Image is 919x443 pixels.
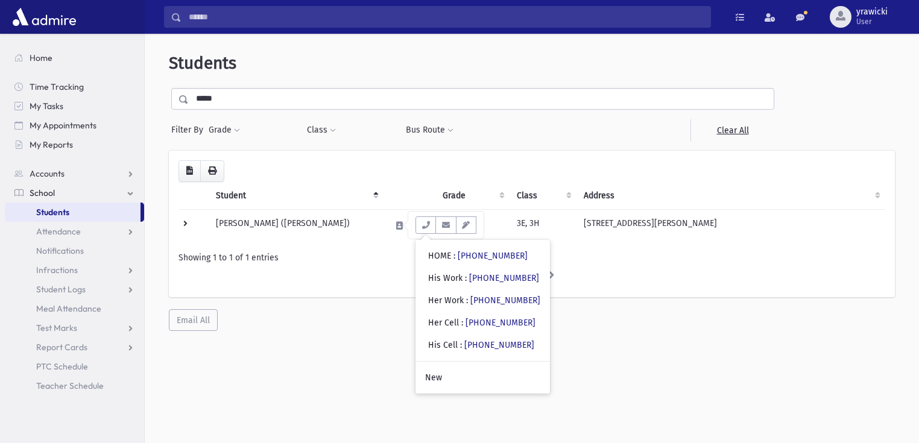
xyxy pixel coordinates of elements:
a: My Tasks [5,96,144,116]
button: Class [306,119,336,141]
span: Infractions [36,265,78,275]
button: CSV [178,160,201,182]
a: [PHONE_NUMBER] [470,295,540,306]
input: Search [182,6,710,28]
a: Student Logs [5,280,144,299]
div: Showing 1 to 1 of 1 entries [178,251,885,264]
a: Time Tracking [5,77,144,96]
div: Her Work [428,294,540,307]
span: Filter By [171,124,208,136]
div: His Work [428,272,539,284]
span: Students [36,207,69,218]
div: His Cell [428,339,534,351]
a: Clear All [690,119,774,141]
span: Notifications [36,245,84,256]
a: Home [5,48,144,68]
a: School [5,183,144,203]
span: Teacher Schedule [36,380,104,391]
span: Students [169,53,236,73]
a: Students [5,203,141,222]
button: Email Templates [456,216,476,234]
th: Class: activate to sort column ascending [510,182,576,210]
span: : [465,273,467,283]
span: My Tasks [30,101,63,112]
div: Her Cell [428,316,535,329]
span: Test Marks [36,322,77,333]
span: Meal Attendance [36,303,101,314]
span: PTC Schedule [36,361,88,372]
button: Email All [169,309,218,331]
a: Attendance [5,222,144,241]
span: My Appointments [30,120,96,131]
span: yrawicki [856,7,888,17]
span: : [466,295,468,306]
a: Accounts [5,164,144,183]
a: [PHONE_NUMBER] [466,318,535,328]
button: Print [200,160,224,182]
a: Report Cards [5,338,144,357]
div: HOME [428,250,528,262]
span: : [461,318,463,328]
a: [PHONE_NUMBER] [469,273,539,283]
a: Notifications [5,241,144,260]
span: : [453,251,455,261]
th: Grade: activate to sort column ascending [435,182,510,210]
th: Address: activate to sort column ascending [576,182,885,210]
button: Bus Route [405,119,454,141]
span: My Reports [30,139,73,150]
span: Home [30,52,52,63]
button: Grade [208,119,241,141]
a: Test Marks [5,318,144,338]
a: My Appointments [5,116,144,135]
a: [PHONE_NUMBER] [458,251,528,261]
span: School [30,187,55,198]
span: : [460,340,462,350]
td: [PERSON_NAME] ([PERSON_NAME]) [209,209,384,242]
a: [PHONE_NUMBER] [464,340,534,350]
a: Teacher Schedule [5,376,144,395]
td: [STREET_ADDRESS][PERSON_NAME] [576,209,885,242]
td: 3 [435,209,510,242]
img: AdmirePro [10,5,79,29]
a: PTC Schedule [5,357,144,376]
td: 3E, 3H [510,209,576,242]
span: Student Logs [36,284,86,295]
span: Report Cards [36,342,87,353]
span: Accounts [30,168,65,179]
span: Time Tracking [30,81,84,92]
a: Meal Attendance [5,299,144,318]
a: New [415,366,550,389]
a: My Reports [5,135,144,154]
span: Attendance [36,226,81,237]
th: Student: activate to sort column descending [209,182,384,210]
span: User [856,17,888,27]
a: Infractions [5,260,144,280]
